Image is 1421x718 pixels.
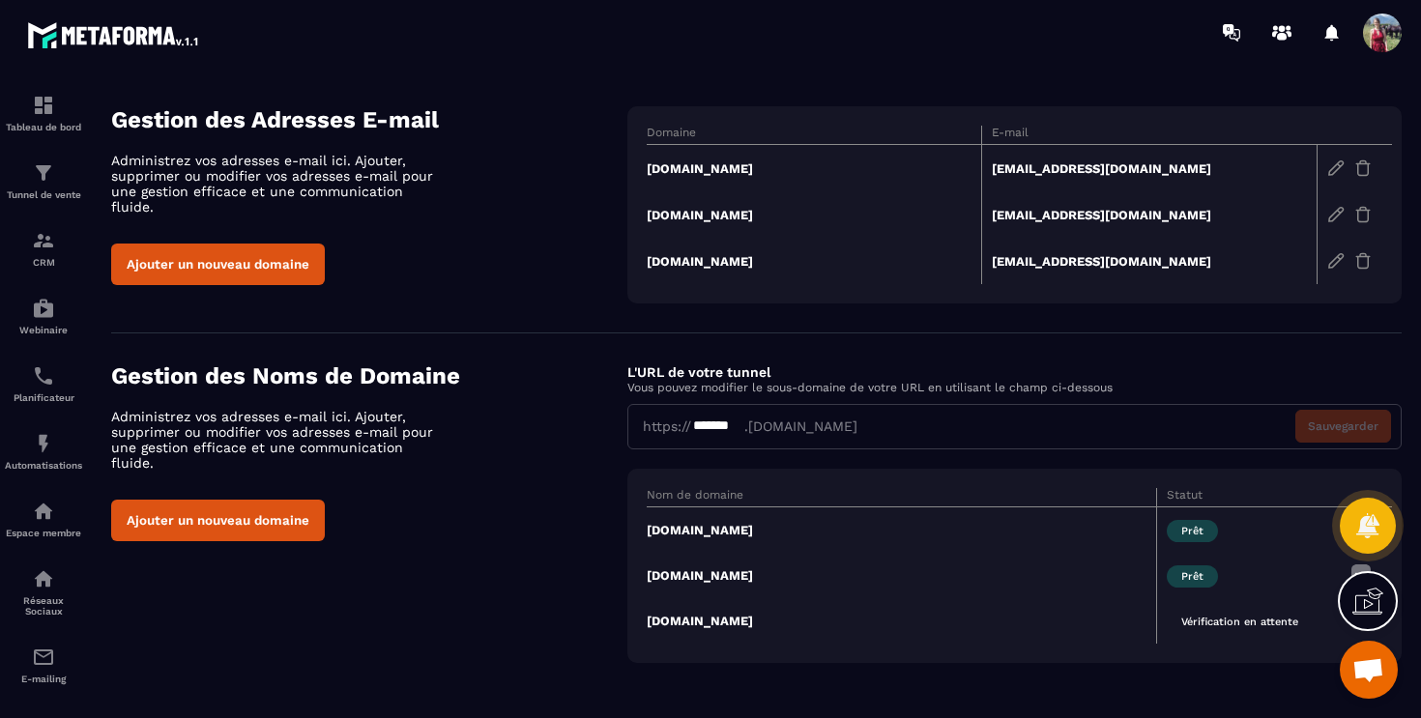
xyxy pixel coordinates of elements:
[5,257,82,268] p: CRM
[1167,520,1218,542] span: Prêt
[111,153,449,215] p: Administrez vos adresses e-mail ici. Ajouter, supprimer ou modifier vos adresses e-mail pour une ...
[111,244,325,285] button: Ajouter un nouveau domaine
[1354,206,1372,223] img: trash-gr.2c9399ab.svg
[5,674,82,684] p: E-mailing
[647,506,1156,553] td: [DOMAIN_NAME]
[32,364,55,388] img: scheduler
[5,460,82,471] p: Automatisations
[647,598,1156,644] td: [DOMAIN_NAME]
[5,189,82,200] p: Tunnel de vente
[111,500,325,541] button: Ajouter un nouveau domaine
[647,238,982,284] td: [DOMAIN_NAME]
[1327,252,1345,270] img: edit-gr.78e3acdd.svg
[1156,488,1340,507] th: Statut
[32,500,55,523] img: automations
[5,350,82,417] a: schedulerschedulerPlanificateur
[111,362,627,389] h4: Gestion des Noms de Domaine
[5,595,82,617] p: Réseaux Sociaux
[32,161,55,185] img: formation
[32,567,55,590] img: social-network
[1327,206,1345,223] img: edit-gr.78e3acdd.svg
[1340,641,1398,699] a: Ouvrir le chat
[1354,252,1372,270] img: trash-gr.2c9399ab.svg
[647,553,1156,598] td: [DOMAIN_NAME]
[647,145,982,192] td: [DOMAIN_NAME]
[647,488,1156,507] th: Nom de domaine
[5,553,82,631] a: social-networksocial-networkRéseaux Sociaux
[982,126,1318,145] th: E-mail
[5,147,82,215] a: formationformationTunnel de vente
[627,381,1402,394] p: Vous pouvez modifier le sous-domaine de votre URL en utilisant le champ ci-dessous
[5,215,82,282] a: formationformationCRM
[5,485,82,553] a: automationsautomationsEspace membre
[5,325,82,335] p: Webinaire
[5,528,82,538] p: Espace membre
[5,79,82,147] a: formationformationTableau de bord
[5,417,82,485] a: automationsautomationsAutomatisations
[982,145,1318,192] td: [EMAIL_ADDRESS][DOMAIN_NAME]
[1167,565,1218,588] span: Prêt
[32,94,55,117] img: formation
[111,409,449,471] p: Administrez vos adresses e-mail ici. Ajouter, supprimer ou modifier vos adresses e-mail pour une ...
[647,191,982,238] td: [DOMAIN_NAME]
[111,106,627,133] h4: Gestion des Adresses E-mail
[32,229,55,252] img: formation
[1354,159,1372,177] img: trash-gr.2c9399ab.svg
[32,297,55,320] img: automations
[5,282,82,350] a: automationsautomationsWebinaire
[32,432,55,455] img: automations
[5,122,82,132] p: Tableau de bord
[27,17,201,52] img: logo
[982,238,1318,284] td: [EMAIL_ADDRESS][DOMAIN_NAME]
[1167,611,1313,633] span: Vérification en attente
[5,631,82,699] a: emailemailE-mailing
[1327,159,1345,177] img: edit-gr.78e3acdd.svg
[982,191,1318,238] td: [EMAIL_ADDRESS][DOMAIN_NAME]
[5,392,82,403] p: Planificateur
[32,646,55,669] img: email
[627,364,770,380] label: L'URL de votre tunnel
[647,126,982,145] th: Domaine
